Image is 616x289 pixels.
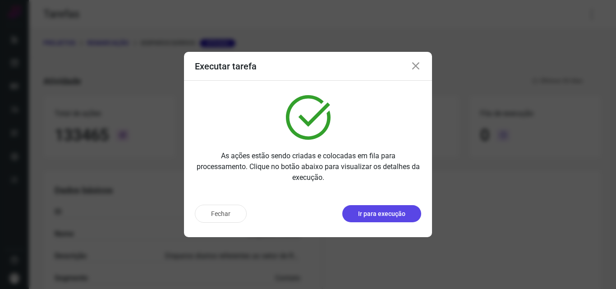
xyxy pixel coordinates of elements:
h3: Executar tarefa [195,61,257,72]
button: Ir para execução [342,205,421,222]
img: verified.svg [286,95,331,140]
p: Ir para execução [358,209,405,219]
p: As ações estão sendo criadas e colocadas em fila para processamento. Clique no botão abaixo para ... [195,151,421,183]
button: Fechar [195,205,247,223]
